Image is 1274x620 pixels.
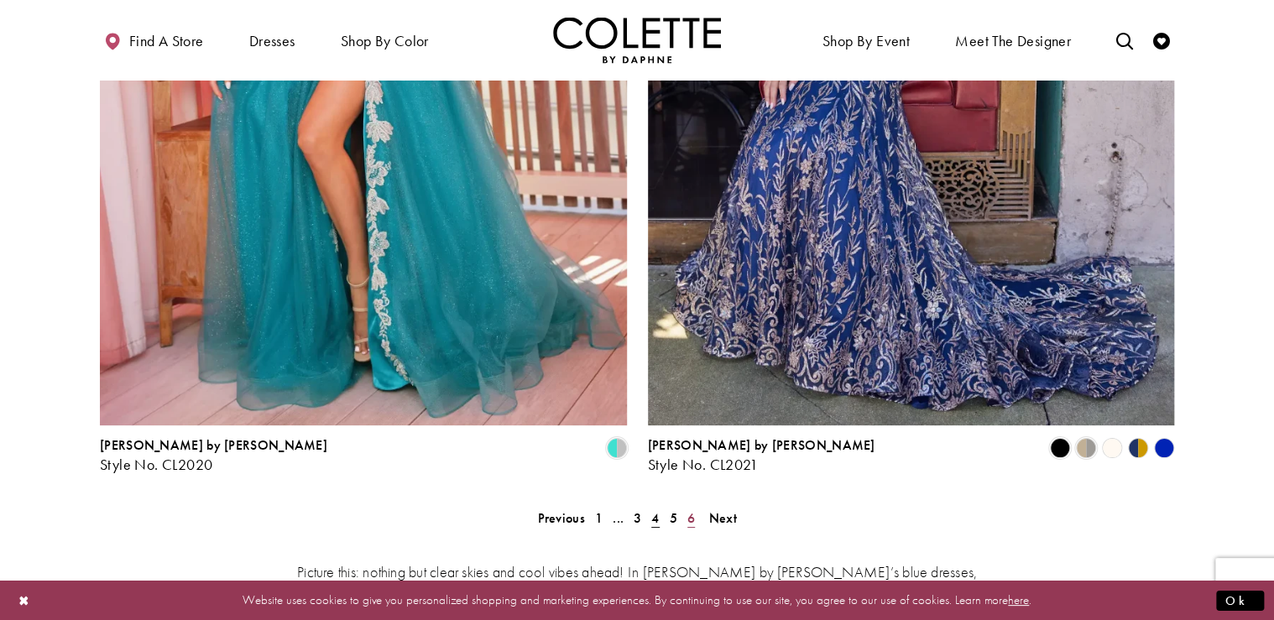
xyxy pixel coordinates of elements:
span: 1 [595,509,603,527]
a: Find a store [100,17,207,63]
i: Diamond White [1102,438,1122,458]
a: Prev Page [532,506,589,530]
span: Next [708,509,736,527]
button: Submit Dialog [1216,590,1264,611]
a: Check Wishlist [1149,17,1174,63]
span: Shop By Event [818,17,914,63]
span: Current page [646,506,664,530]
div: Colette by Daphne Style No. CL2020 [100,438,327,473]
a: 1 [590,506,608,530]
span: Dresses [245,17,300,63]
span: Previous [537,509,584,527]
span: Meet the designer [955,33,1071,49]
span: 6 [687,509,695,527]
a: 6 [682,506,700,530]
span: Style No. CL2021 [648,455,758,474]
span: Shop By Event [822,33,910,49]
span: 5 [670,509,677,527]
a: Next Page [703,506,741,530]
span: Dresses [249,33,295,49]
i: Turquoise/Silver [607,438,627,458]
i: Black [1050,438,1070,458]
span: Shop by color [341,33,429,49]
a: Toggle search [1112,17,1137,63]
span: [PERSON_NAME] by [PERSON_NAME] [648,436,875,454]
p: Website uses cookies to give you personalized shopping and marketing experiences. By continuing t... [121,589,1153,612]
a: ... [608,506,629,530]
span: [PERSON_NAME] by [PERSON_NAME] [100,436,327,454]
i: Gold/Pewter [1076,438,1096,458]
a: 3 [629,506,646,530]
span: Find a store [129,33,204,49]
a: here [1008,591,1029,608]
span: ... [613,509,624,527]
a: Meet the designer [951,17,1075,63]
div: Colette by Daphne Style No. CL2021 [648,438,875,473]
span: Style No. CL2020 [100,455,212,474]
span: 4 [651,509,659,527]
button: Close Dialog [10,586,39,615]
span: 3 [634,509,641,527]
a: 5 [665,506,682,530]
a: Visit Home Page [553,17,721,63]
i: Royal Blue [1154,438,1174,458]
span: Shop by color [337,17,433,63]
img: Colette by Daphne [553,17,721,63]
i: Navy/Gold [1128,438,1148,458]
